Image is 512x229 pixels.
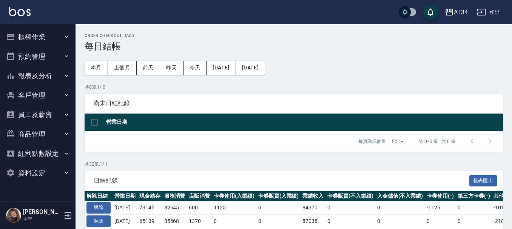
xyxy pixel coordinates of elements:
td: 85668 [162,215,187,228]
img: Logo [9,7,31,16]
button: 昨天 [160,61,184,75]
td: 1125 [212,201,256,215]
th: 卡券使用(入業績) [212,191,256,201]
button: 前天 [137,61,160,75]
th: 第三方卡券(-) [456,191,492,201]
p: 第 0–0 筆 共 0 筆 [419,138,455,145]
th: 業績收入 [301,191,325,201]
th: 營業日期 [104,114,503,131]
span: 尚未日結紀錄 [94,100,494,107]
td: 73145 [137,201,162,215]
td: 0 [456,215,492,228]
button: [DATE] [207,61,236,75]
td: 600 [187,201,212,215]
button: 解除 [86,215,111,227]
button: AT34 [442,5,471,20]
button: 解除 [86,202,111,214]
th: 入金儲值(不入業績) [375,191,425,201]
button: 本月 [85,61,108,75]
td: -1125 [425,201,456,215]
td: [DATE] [113,201,137,215]
button: [DATE] [236,61,265,75]
th: 卡券販賣(入業績) [256,191,301,201]
td: 0 [256,215,301,228]
h2: Order checkout daily [85,33,503,38]
button: 紅利點數設定 [3,144,72,163]
td: 65139 [137,215,162,228]
th: 現金結存 [137,191,162,201]
button: 預約管理 [3,47,72,66]
th: 營業日期 [113,191,137,201]
img: Person [6,208,21,223]
p: 主管 [23,216,62,223]
th: 卡券販賣(不入業績) [325,191,375,201]
td: 1370 [187,215,212,228]
button: 客戶管理 [3,86,72,105]
div: AT34 [454,8,468,17]
button: 今天 [184,61,207,75]
td: 82645 [162,201,187,215]
td: 0 [375,215,425,228]
td: 0 [425,215,456,228]
button: 上個月 [108,61,137,75]
th: 卡券使用(-) [425,191,456,201]
td: 0 [212,215,256,228]
span: 日結紀錄 [94,177,469,184]
th: 服務消費 [162,191,187,201]
p: 每頁顯示數量 [358,138,386,145]
td: 87038 [301,215,325,228]
h5: [PERSON_NAME] [23,208,62,216]
button: 商品管理 [3,124,72,144]
th: 解除日結 [85,191,113,201]
td: 0 [375,201,425,215]
button: 報表匯出 [469,175,497,187]
button: 員工及薪資 [3,105,72,124]
td: 0 [256,201,301,215]
p: 共 32 筆, 1 / 1 [85,161,503,168]
td: [DATE] [113,215,137,228]
button: 櫃檯作業 [3,27,72,47]
td: 84370 [301,201,325,215]
td: 0 [456,201,492,215]
h3: 每日結帳 [85,41,503,52]
th: 店販消費 [187,191,212,201]
button: 登出 [474,5,503,19]
button: 資料設定 [3,163,72,183]
button: save [423,5,438,20]
p: 共 0 筆, 1 / 0 [85,84,503,91]
td: 0 [325,215,375,228]
button: 報表及分析 [3,66,72,86]
td: 0 [325,201,375,215]
div: 50 [389,131,407,152]
a: 報表匯出 [469,177,497,184]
